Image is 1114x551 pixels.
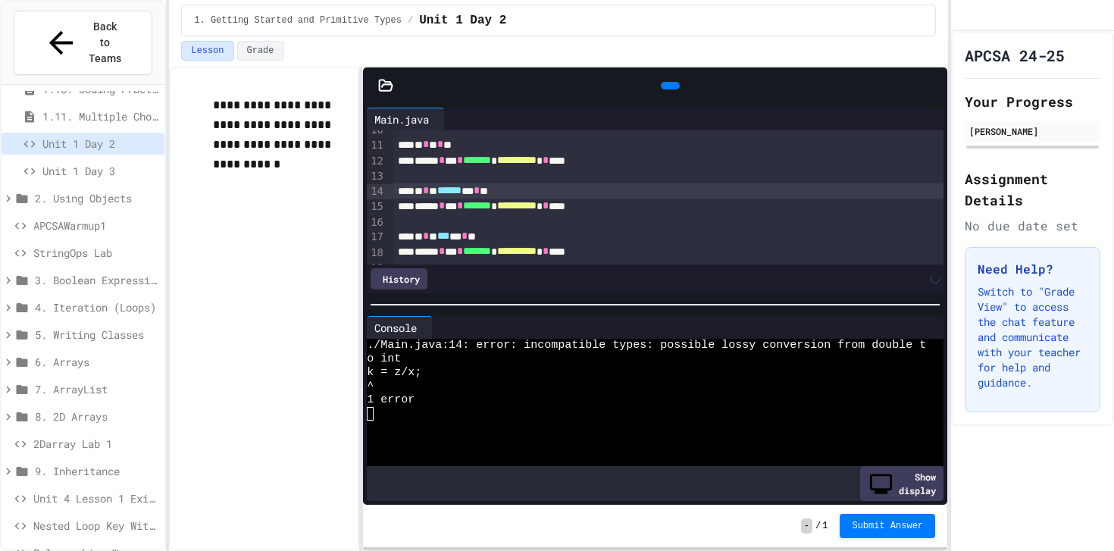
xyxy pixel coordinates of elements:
span: 5. Writing Classes [35,327,158,343]
div: History [371,268,427,290]
div: 14 [367,184,386,199]
div: 17 [367,230,386,245]
span: APCSAWarmup1 [33,218,158,233]
button: Submit Answer [840,514,935,538]
div: Console [367,320,424,336]
h2: Assignment Details [965,168,1100,211]
div: 19 [367,261,386,276]
h3: Need Help? [978,260,1087,278]
div: 10 [367,123,386,138]
h2: Your Progress [965,91,1100,112]
div: 12 [367,154,386,169]
span: 6. Arrays [35,354,158,370]
button: Lesson [181,41,233,61]
div: Main.java [367,111,437,127]
span: 1 [822,520,828,532]
p: Switch to "Grade View" to access the chat feature and communicate with your teacher for help and ... [978,284,1087,390]
span: k = z/x; [367,366,421,380]
span: 1. Getting Started and Primitive Types [194,14,402,27]
span: ^ [367,380,374,393]
span: ./Main.java:14: error: incompatible types: possible lossy conversion from double t [367,339,926,352]
div: 11 [367,138,386,153]
button: Back to Teams [14,11,152,75]
span: Unit 1 Day 2 [419,11,506,30]
div: 13 [367,169,386,184]
div: Show display [860,466,943,501]
div: Main.java [367,108,445,130]
span: Submit Answer [852,520,923,532]
span: Back to Teams [88,19,124,67]
span: 2Darray Lab 1 [33,436,158,452]
span: 3. Boolean Expressions and If Statements [35,272,158,288]
h1: APCSA 24-25 [965,45,1065,66]
div: No due date set [965,217,1100,235]
button: Grade [237,41,284,61]
span: 1.11. Multiple Choice Exercises [42,108,158,124]
span: - [801,518,812,534]
div: 16 [367,215,386,230]
span: Nested Loop Key With Me [33,518,158,534]
span: 2. Using Objects [35,190,158,206]
span: o int [367,352,401,366]
div: [PERSON_NAME] [969,124,1096,138]
div: 15 [367,199,386,214]
span: 4. Iteration (Loops) [35,299,158,315]
span: StringOps Lab [33,245,158,261]
span: 8. 2D Arrays [35,409,158,424]
span: Unit 1 Day 3 [42,163,158,179]
span: Unit 4 Lesson 1 Exit Ticket [33,490,158,506]
div: 18 [367,246,386,261]
span: / [815,520,821,532]
span: Unit 1 Day 2 [42,136,158,152]
span: 9. Inheritance [35,463,158,479]
span: 7. ArrayList [35,381,158,397]
span: 1 error [367,393,415,407]
span: / [408,14,413,27]
div: Console [367,316,433,339]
